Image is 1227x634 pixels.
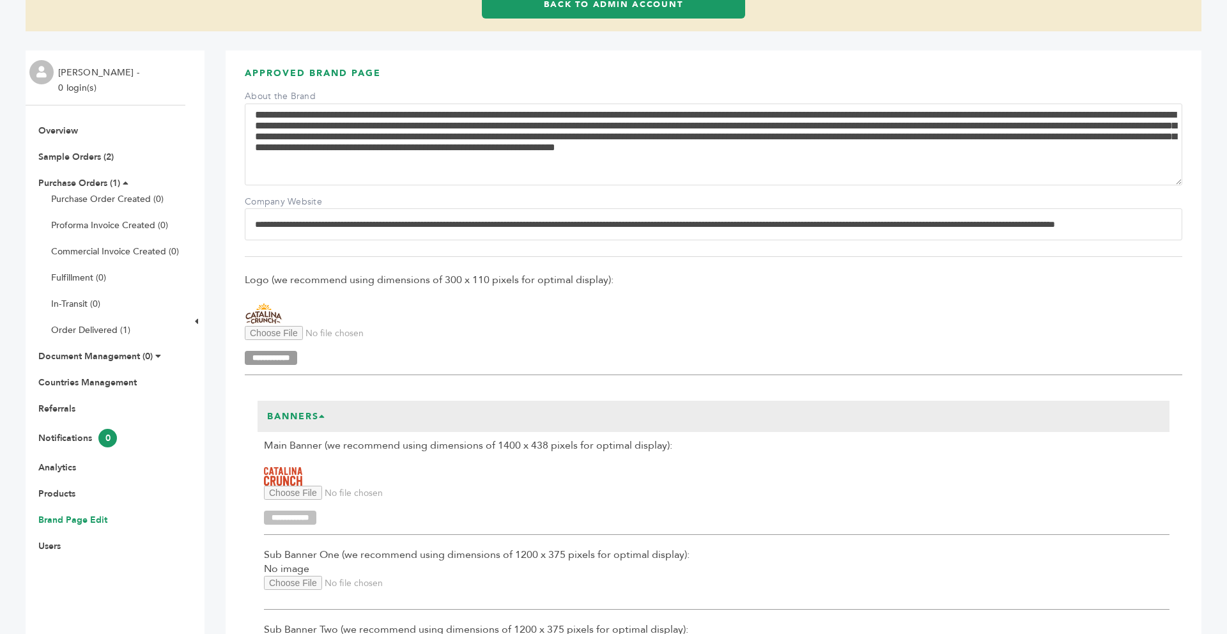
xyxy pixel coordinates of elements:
img: Catalina Snacks [245,302,283,327]
span: 0 [98,429,117,447]
a: Overview [38,125,78,137]
a: Brand Page Edit [38,514,107,526]
a: Proforma Invoice Created (0) [51,219,168,231]
a: Commercial Invoice Created (0) [51,245,179,258]
h3: APPROVED BRAND PAGE [245,67,1182,89]
span: Logo (we recommend using dimensions of 300 x 110 pixels for optimal display): [245,273,1182,287]
a: Order Delivered (1) [51,324,130,336]
a: Users [38,540,61,552]
a: Analytics [38,461,76,474]
li: [PERSON_NAME] - 0 login(s) [58,65,143,96]
span: Sub Banner One (we recommend using dimensions of 1200 x 375 pixels for optimal display): [264,548,1169,562]
a: Purchase Orders (1) [38,177,120,189]
a: Fulfillment (0) [51,272,106,284]
img: Catalina Snacks [264,467,302,486]
a: Document Management (0) [38,350,153,362]
div: No image [264,548,1169,610]
a: Products [38,488,75,500]
a: In-Transit (0) [51,298,100,310]
h3: Banners [258,401,336,433]
a: Purchase Order Created (0) [51,193,164,205]
label: About the Brand [245,90,334,103]
a: Notifications0 [38,432,117,444]
img: profile.png [29,60,54,84]
a: Referrals [38,403,75,415]
a: Countries Management [38,376,137,389]
span: Main Banner (we recommend using dimensions of 1400 x 438 pixels for optimal display): [264,438,1169,452]
label: Company Website [245,196,334,208]
a: Sample Orders (2) [38,151,114,163]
